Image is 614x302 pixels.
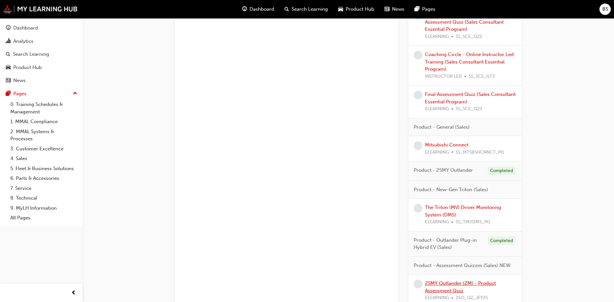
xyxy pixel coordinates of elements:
[8,99,80,117] a: 0. Training Schedules & Management
[6,78,11,84] span: news-icon
[414,204,422,213] span: learningRecordVerb_NONE-icon
[13,38,33,45] div: Analytics
[422,6,435,13] span: Pages
[8,203,80,213] a: 9. MyLH Information
[6,65,11,71] span: car-icon
[415,5,419,13] span: pages-icon
[333,3,379,16] a: car-iconProduct Hub
[385,5,389,13] span: news-icon
[414,280,422,288] span: learningRecordVerb_NONE-icon
[6,25,11,31] span: guage-icon
[488,237,515,245] div: Completed
[8,183,80,193] a: 7. Service
[425,294,449,302] span: ELEARNING
[6,91,11,97] span: pages-icon
[237,3,279,16] a: guage-iconDashboard
[6,39,11,44] span: chart-icon
[456,33,482,41] span: SS_SCE_QZ2
[279,3,333,16] a: search-iconSearch Learning
[6,52,10,57] span: search-icon
[73,89,77,98] span: up-icon
[425,142,468,148] a: Mitsubishi Connect
[425,204,501,218] a: The Triton (MV) Driver Monitoring System (DMS)
[346,6,374,13] span: Product Hub
[392,6,404,13] span: News
[71,289,76,297] span: prev-icon
[425,280,496,294] a: 25MY Outlander (ZM) - Product Assessment Quiz
[414,186,488,193] span: Product - New-Gen Triton (Sales)
[3,88,80,100] button: Pages
[469,73,495,80] span: SS_SCE_ILT3
[414,237,483,251] span: Product - Outlander Plug-in Hybrid EV (Sales)
[488,167,515,175] div: Completed
[414,262,510,269] span: Product - Assessment Quizzes (Sales) NEW
[414,123,470,131] span: Product - General (Sales)
[425,73,462,80] span: INSTRUCTOR LED
[599,4,611,15] button: BS
[13,64,42,71] div: Product Hub
[8,144,80,154] a: 3. Customer Excellence
[3,35,80,47] a: Analytics
[3,62,80,74] a: Product Hub
[3,48,80,60] a: Search Learning
[8,127,80,144] a: 2. MMAL Systems & Processes
[414,141,422,150] span: learningRecordVerb_NONE-icon
[456,149,504,156] span: SS_MTSBSHCNNCT_M1
[456,105,482,113] span: SS_SCE_QZ3
[425,91,516,105] a: Final Assessment Quiz (Sales Consultant Essential Program)
[425,149,449,156] span: ELEARNING
[425,12,504,32] a: Customer Discover Workshop: Assessment Quiz (Sales Consultant Essential Program)
[414,167,473,174] span: Product - 25MY Outlander
[3,21,80,88] button: DashboardAnalyticsSearch LearningProduct HubNews
[602,6,608,13] span: BS
[8,193,80,203] a: 8. Technical
[13,90,27,98] div: Pages
[425,105,449,113] span: ELEARNING
[292,6,328,13] span: Search Learning
[414,51,422,60] span: learningRecordVerb_NONE-icon
[456,294,488,302] span: 25O_QZ_JFY25
[8,164,80,174] a: 5. Fleet & Business Solutions
[3,5,78,13] img: mmal
[13,24,38,32] div: Dashboard
[425,33,449,41] span: ELEARNING
[8,117,80,127] a: 1. MMAL Compliance
[242,5,247,13] span: guage-icon
[409,3,441,16] a: pages-iconPages
[285,5,289,13] span: search-icon
[250,6,274,13] span: Dashboard
[414,91,422,99] span: learningRecordVerb_NONE-icon
[456,218,490,226] span: SS_TMVDMS_M1
[8,154,80,164] a: 4. Sales
[8,173,80,183] a: 6. Parts & Accessories
[8,213,80,223] a: All Pages
[3,75,80,87] a: News
[425,218,449,226] span: ELEARNING
[13,51,49,58] div: Search Learning
[425,52,514,72] a: Coaching Circle - Online Instructor Led Training (Sales Consultant Essential Program)
[13,77,26,84] div: News
[3,22,80,34] a: Dashboard
[338,5,343,13] span: car-icon
[379,3,409,16] a: news-iconNews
